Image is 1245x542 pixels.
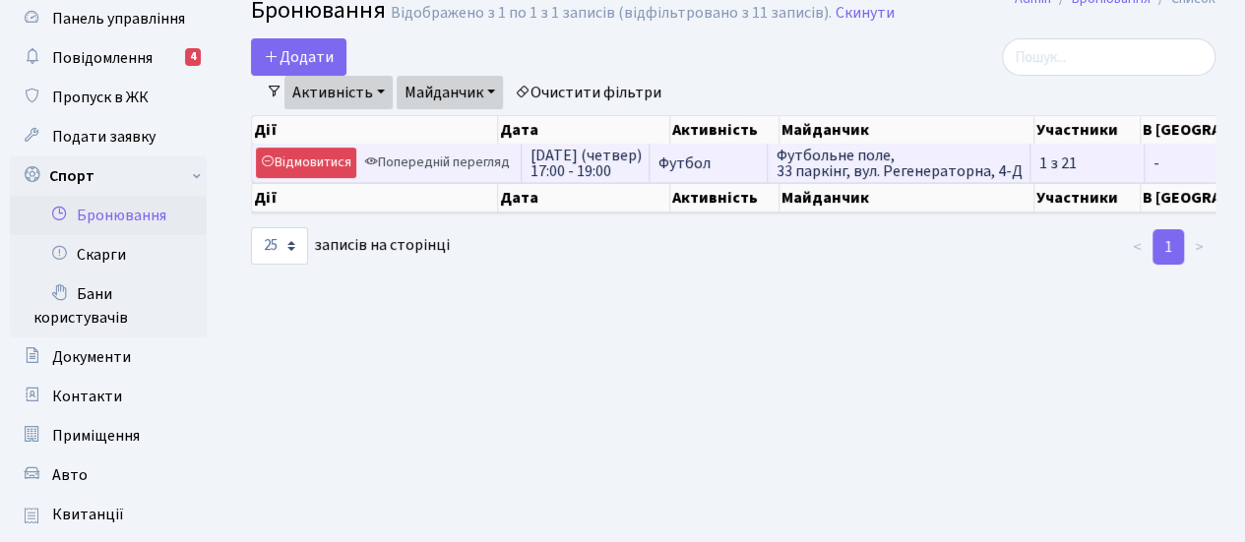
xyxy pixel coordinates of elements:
select: записів на сторінці [251,227,308,265]
a: 1 [1152,229,1184,265]
input: Пошук... [1002,38,1215,76]
button: Додати [251,38,346,76]
span: Футбол [657,155,759,171]
span: 1 з 21 [1038,155,1136,171]
a: Активність [284,76,393,109]
span: [DATE] (четвер) 17:00 - 19:00 [529,148,641,179]
th: Майданчик [779,116,1033,144]
span: Квитанції [52,504,124,525]
span: Панель управління [52,8,185,30]
a: Подати заявку [10,117,207,156]
a: Контакти [10,377,207,416]
a: Бронювання [10,196,207,235]
a: Спорт [10,156,207,196]
th: Участники [1034,183,1142,212]
span: Контакти [52,386,122,407]
span: Авто [52,464,88,486]
a: Очистити фільтри [507,76,669,109]
a: Скинути [836,4,895,23]
span: Приміщення [52,425,140,447]
a: Бани користувачів [10,274,207,337]
a: Скарги [10,235,207,274]
span: Повідомлення [52,47,153,69]
th: Дії [252,116,498,144]
div: 4 [185,48,201,66]
div: Відображено з 1 по 1 з 1 записів (відфільтровано з 11 записів). [391,4,832,23]
th: Участники [1034,116,1142,144]
a: Документи [10,337,207,377]
th: Активність [670,116,779,144]
th: Дата [498,183,670,212]
label: записів на сторінці [251,227,450,265]
span: Документи [52,346,131,368]
a: Повідомлення4 [10,38,207,78]
a: Майданчик [397,76,503,109]
span: Пропуск в ЖК [52,87,149,108]
th: Майданчик [779,183,1033,212]
span: Подати заявку [52,126,156,148]
a: Квитанції [10,495,207,534]
a: Авто [10,455,207,495]
th: Активність [670,183,779,212]
a: Відмовитися [256,148,356,178]
span: Футбольне поле, 33 паркінг, вул. Регенераторна, 4-Д [776,148,1022,179]
th: Дата [498,116,670,144]
th: Дії [252,183,498,212]
a: Пропуск в ЖК [10,78,207,117]
a: Приміщення [10,416,207,455]
a: Попередній перегляд [359,148,515,178]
